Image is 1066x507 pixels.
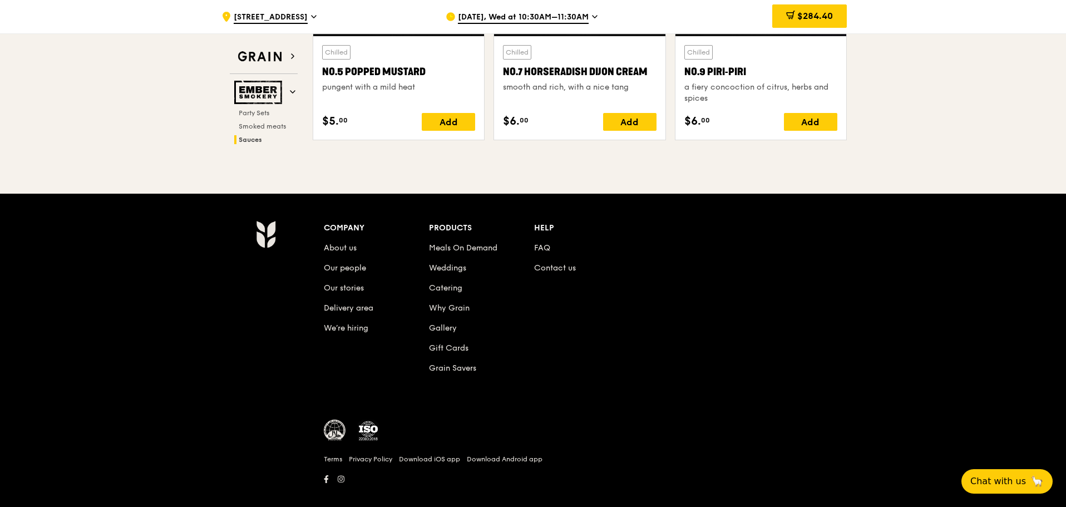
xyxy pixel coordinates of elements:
[429,263,466,273] a: Weddings
[324,263,366,273] a: Our people
[349,455,392,464] a: Privacy Policy
[357,420,379,442] img: ISO Certified
[503,45,531,60] div: Chilled
[503,113,520,130] span: $6.
[467,455,542,464] a: Download Android app
[520,116,529,125] span: 00
[234,81,285,104] img: Ember Smokery web logo
[429,343,468,353] a: Gift Cards
[797,11,833,21] span: $284.40
[503,82,656,93] div: smooth and rich, with a nice tang
[234,47,285,67] img: Grain web logo
[970,475,1026,488] span: Chat with us
[324,455,342,464] a: Terms
[534,263,576,273] a: Contact us
[324,220,429,236] div: Company
[256,220,275,248] img: Grain
[429,283,462,293] a: Catering
[458,12,589,24] span: [DATE], Wed at 10:30AM–11:30AM
[322,64,475,80] div: No.5 Popped Mustard
[322,45,351,60] div: Chilled
[322,82,475,93] div: pungent with a mild heat
[239,136,262,144] span: Sauces
[399,455,460,464] a: Download iOS app
[339,116,348,125] span: 00
[324,303,373,313] a: Delivery area
[324,243,357,253] a: About us
[324,283,364,293] a: Our stories
[784,113,837,131] div: Add
[324,420,346,442] img: MUIS Halal Certified
[422,113,475,131] div: Add
[234,12,308,24] span: [STREET_ADDRESS]
[429,243,497,253] a: Meals On Demand
[603,113,657,131] div: Add
[503,64,656,80] div: No.7 Horseradish Dijon Cream
[684,64,837,80] div: No.9 Piri‑piri
[324,323,368,333] a: We’re hiring
[1030,475,1044,488] span: 🦙
[239,109,269,117] span: Party Sets
[684,113,701,130] span: $6.
[239,122,286,130] span: Smoked meats
[534,243,550,253] a: FAQ
[429,323,457,333] a: Gallery
[961,469,1053,494] button: Chat with us🦙
[534,220,639,236] div: Help
[429,363,476,373] a: Grain Savers
[213,487,853,496] h6: Revision
[684,82,837,104] div: a fiery concoction of citrus, herbs and spices
[429,220,534,236] div: Products
[429,303,470,313] a: Why Grain
[322,113,339,130] span: $5.
[684,45,713,60] div: Chilled
[701,116,710,125] span: 00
